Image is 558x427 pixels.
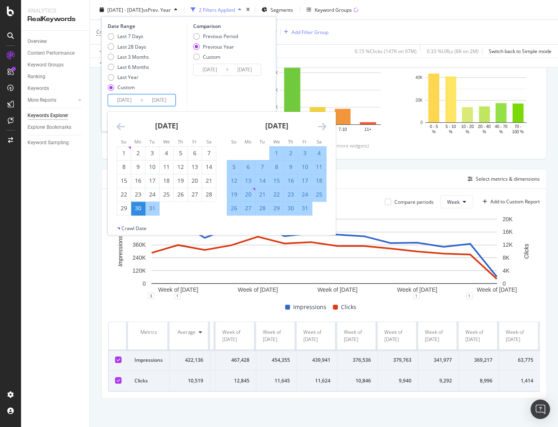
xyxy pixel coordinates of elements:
td: Choose Tuesday, December 17, 2024 as your check-out date. It’s available. [145,174,160,188]
text: 480K [132,228,146,235]
div: 19 [174,177,187,185]
text: 20K [503,216,513,222]
div: 422,136 [176,357,203,364]
div: 30 [284,204,298,212]
div: Add Filter Group [292,28,328,35]
text: Week of [DATE] [317,286,358,293]
svg: A chart. [108,215,540,296]
div: Previous Period [203,33,238,40]
div: Week of [DATE] [506,329,533,343]
div: 17 [298,177,312,185]
text: 8K [503,254,510,261]
div: Overview [28,37,47,46]
button: Apply [96,45,120,58]
div: Custom [203,53,220,60]
div: Last 7 Days [108,33,149,40]
span: vs Prev. Year [143,6,171,13]
div: Week of [DATE] [465,329,492,343]
div: Last 28 Days [108,43,149,50]
td: Choose Monday, December 2, 2024 as your check-out date. It’s available. [131,146,145,160]
div: 9,940 [384,377,411,384]
div: 26 [227,204,241,212]
button: Add Filter Group [281,27,328,37]
td: Choose Wednesday, December 11, 2024 as your check-out date. It’s available. [160,160,174,174]
div: Open Intercom Messenger [530,399,550,419]
div: 1 [466,292,473,299]
td: Selected. Monday, January 27, 2025 [241,201,256,215]
text: Week of [DATE] [477,286,517,293]
small: Th [178,139,183,145]
td: Selected. Tuesday, January 7, 2025 [256,160,270,174]
div: 2 Filters Applied [199,6,235,13]
div: Week of [DATE] [263,329,290,343]
div: 1,414 [506,377,533,384]
td: Selected. Tuesday, December 31, 2024 [145,201,160,215]
td: Choose Wednesday, December 4, 2024 as your check-out date. It’s available. [160,146,174,160]
a: Overview [28,37,84,46]
div: 9 [284,163,298,171]
text: % [499,130,503,134]
button: Segments [258,3,296,16]
td: Choose Monday, December 23, 2024 as your check-out date. It’s available. [131,188,145,201]
td: Selected. Sunday, January 26, 2025 [227,201,241,215]
td: Selected. Wednesday, January 15, 2025 [270,174,284,188]
div: 9,292 [425,377,452,384]
td: Selected. Thursday, January 23, 2025 [284,188,298,201]
div: 379,763 [384,357,411,364]
div: 2 [284,149,298,157]
div: RealKeywords [28,15,83,24]
div: Comparison [193,23,264,30]
div: Explorer Bookmarks [28,123,71,132]
div: 11 [312,163,326,171]
div: 8 [117,163,131,171]
div: Custom [108,84,149,91]
text: 70 - [514,124,521,129]
td: Choose Friday, December 13, 2024 as your check-out date. It’s available. [188,160,202,174]
div: 31 [145,204,159,212]
td: Selected. Thursday, January 9, 2025 [284,160,298,174]
span: Clicks [341,302,356,312]
span: [DATE] - [DATE] [107,6,143,13]
text: 11+ [364,127,371,132]
div: Previous Year [193,43,238,50]
div: 10,846 [344,377,371,384]
text: % [432,130,436,134]
div: 6 [188,149,202,157]
a: Keywords Explorer [28,111,84,120]
input: End Date [143,94,175,106]
td: Selected. Thursday, January 30, 2025 [284,201,298,215]
div: 376,536 [344,357,371,364]
svg: A chart. [413,51,539,136]
div: Last 6 Months [117,64,149,70]
div: Ranking [28,73,45,81]
div: Week of [DATE] [344,329,371,343]
div: Keyword Groups [28,61,64,69]
div: 341,977 [425,357,452,364]
div: Compare periods [394,199,434,205]
div: 12 [174,163,187,171]
text: 5 - 10 [445,124,456,129]
div: 13 [188,163,202,171]
td: Impressions [128,350,170,371]
div: Move backward to switch to the previous month. [117,122,125,132]
div: 454,355 [263,357,290,364]
small: Su [121,139,126,145]
div: 27 [188,190,202,199]
div: 7 [256,163,269,171]
text: Week of [DATE] [238,286,278,293]
div: Calendar [108,112,335,225]
div: Keyword Groups [315,6,352,13]
a: Keyword Groups [28,61,84,69]
span: Impressions [293,302,326,312]
td: Selected. Friday, January 10, 2025 [298,160,312,174]
div: 18 [160,177,173,185]
div: Week of [DATE] [425,329,452,343]
div: 16 [284,177,298,185]
div: Last 3 Months [108,53,149,60]
small: Mo [134,139,141,145]
div: 1 [413,292,420,299]
td: Selected. Tuesday, January 28, 2025 [256,201,270,215]
text: 12K [503,241,513,248]
a: Content Performance [28,49,84,58]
